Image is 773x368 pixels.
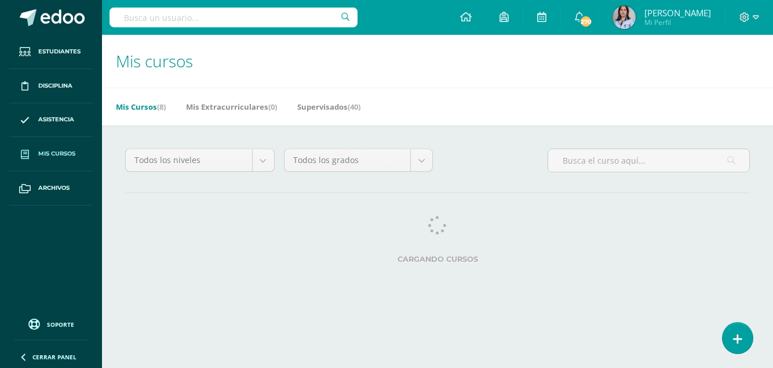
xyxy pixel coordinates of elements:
[9,137,93,171] a: Mis cursos
[9,103,93,138] a: Asistencia
[126,149,274,171] a: Todos los niveles
[268,102,277,112] span: (0)
[348,102,360,112] span: (40)
[110,8,358,27] input: Busca un usuario...
[38,47,81,56] span: Estudiantes
[293,149,402,171] span: Todos los grados
[285,149,433,171] a: Todos los grados
[125,255,750,264] label: Cargando cursos
[116,50,193,72] span: Mis cursos
[644,17,711,27] span: Mi Perfil
[297,98,360,116] a: Supervisados(40)
[579,15,592,28] span: 270
[38,183,70,193] span: Archivos
[38,149,75,158] span: Mis cursos
[612,6,636,29] img: 8cf5eb1a5a761f59109bb9e68a1c83ee.png
[38,115,74,124] span: Asistencia
[9,69,93,103] a: Disciplina
[32,353,76,361] span: Cerrar panel
[644,7,711,19] span: [PERSON_NAME]
[9,171,93,205] a: Archivos
[47,320,74,329] span: Soporte
[548,149,749,172] input: Busca el curso aquí...
[38,81,72,91] span: Disciplina
[186,98,277,116] a: Mis Extracurriculares(0)
[157,102,166,112] span: (8)
[134,149,243,171] span: Todos los niveles
[14,316,88,331] a: Soporte
[9,35,93,69] a: Estudiantes
[116,98,166,116] a: Mis Cursos(8)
